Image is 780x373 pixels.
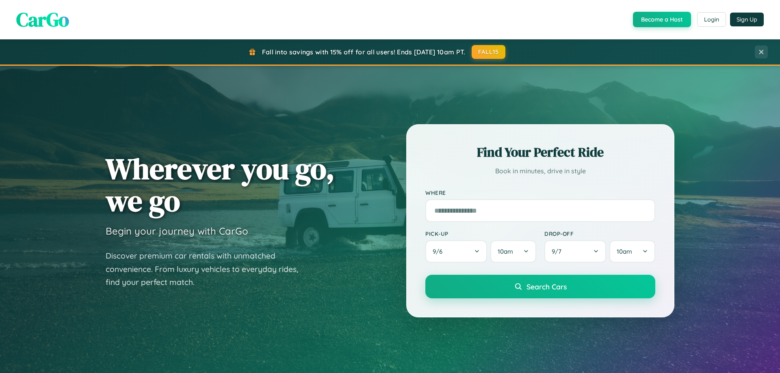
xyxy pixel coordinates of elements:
[544,240,606,263] button: 9/7
[617,248,632,255] span: 10am
[498,248,513,255] span: 10am
[425,240,487,263] button: 9/6
[425,165,655,177] p: Book in minutes, drive in style
[262,48,466,56] span: Fall into savings with 15% off for all users! Ends [DATE] 10am PT.
[425,230,536,237] label: Pick-up
[609,240,655,263] button: 10am
[472,45,506,59] button: FALL15
[433,248,446,255] span: 9 / 6
[106,249,309,289] p: Discover premium car rentals with unmatched convenience. From luxury vehicles to everyday rides, ...
[552,248,565,255] span: 9 / 7
[16,6,69,33] span: CarGo
[425,275,655,298] button: Search Cars
[730,13,764,26] button: Sign Up
[106,153,335,217] h1: Wherever you go, we go
[425,143,655,161] h2: Find Your Perfect Ride
[425,189,655,196] label: Where
[544,230,655,237] label: Drop-off
[526,282,567,291] span: Search Cars
[106,225,248,237] h3: Begin your journey with CarGo
[633,12,691,27] button: Become a Host
[697,12,726,27] button: Login
[490,240,536,263] button: 10am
